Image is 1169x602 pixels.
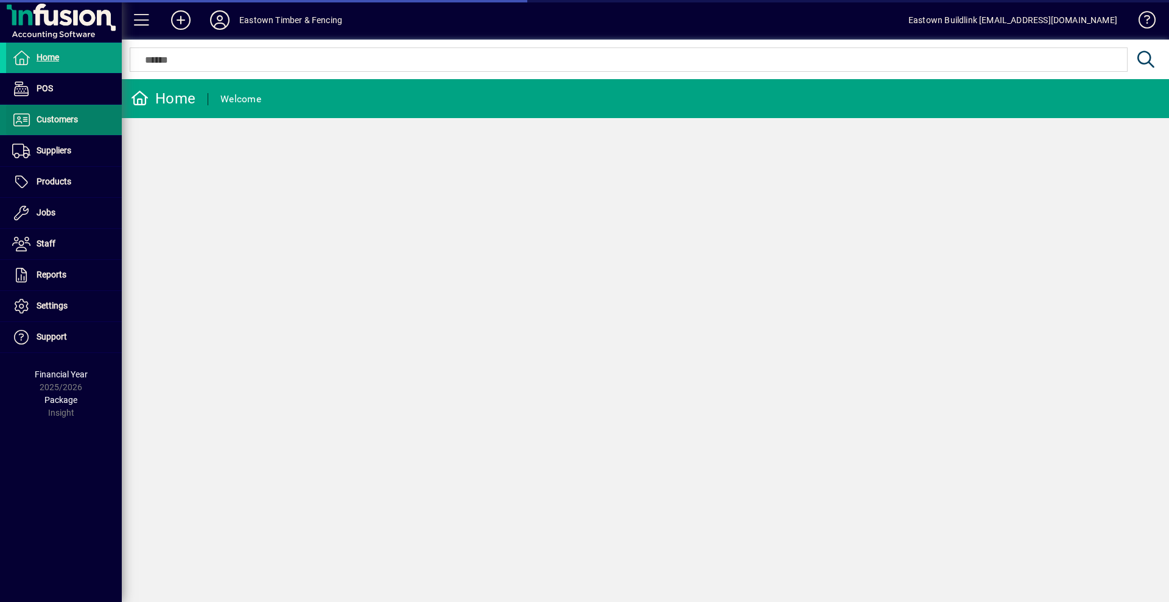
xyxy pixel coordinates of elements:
span: Jobs [37,208,55,217]
span: Staff [37,239,55,248]
span: Support [37,332,67,341]
a: Jobs [6,198,122,228]
span: Package [44,395,77,405]
div: Welcome [220,89,261,109]
a: Settings [6,291,122,321]
div: Eastown Timber & Fencing [239,10,342,30]
span: Suppliers [37,145,71,155]
a: Products [6,167,122,197]
span: Home [37,52,59,62]
span: Customers [37,114,78,124]
a: Customers [6,105,122,135]
span: Settings [37,301,68,310]
a: Knowledge Base [1129,2,1154,42]
a: Suppliers [6,136,122,166]
div: Home [131,89,195,108]
span: Financial Year [35,369,88,379]
a: Reports [6,260,122,290]
span: Reports [37,270,66,279]
a: POS [6,74,122,104]
span: Products [37,177,71,186]
button: Profile [200,9,239,31]
button: Add [161,9,200,31]
a: Staff [6,229,122,259]
span: POS [37,83,53,93]
div: Eastown Buildlink [EMAIL_ADDRESS][DOMAIN_NAME] [908,10,1117,30]
a: Support [6,322,122,352]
